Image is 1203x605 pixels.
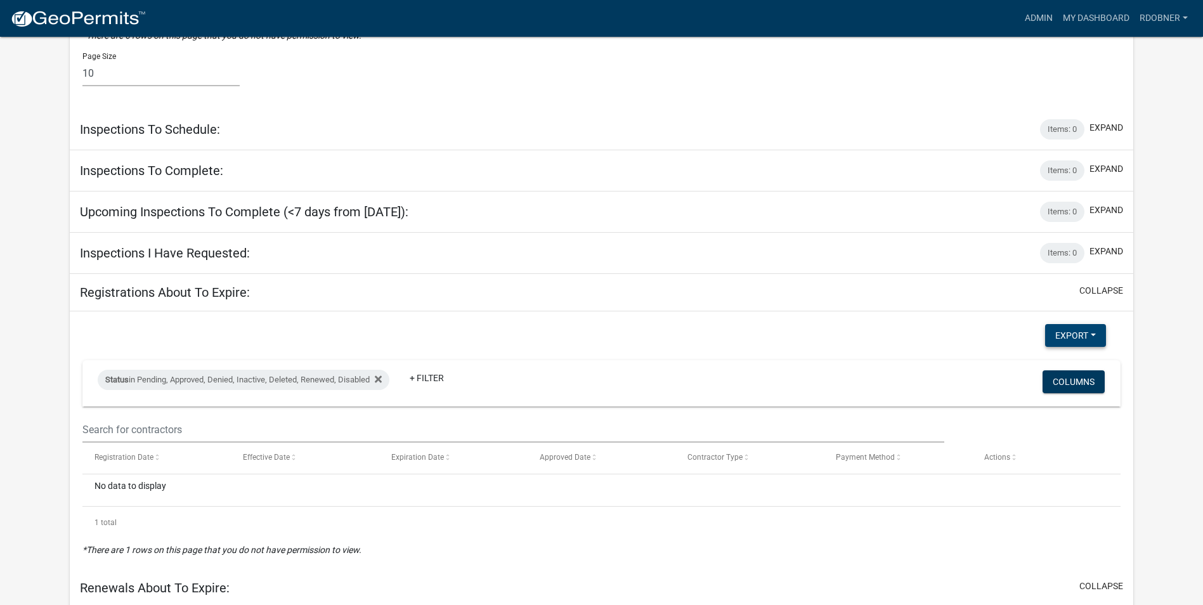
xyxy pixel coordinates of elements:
[687,453,743,462] span: Contractor Type
[80,163,223,178] h5: Inspections To Complete:
[82,417,944,443] input: Search for contractors
[1040,160,1084,181] div: Items: 0
[1135,6,1193,30] a: rdobner
[824,443,972,473] datatable-header-cell: Payment Method
[972,443,1121,473] datatable-header-cell: Actions
[1043,370,1105,393] button: Columns
[82,474,1121,506] div: No data to display
[540,453,590,462] span: Approved Date
[984,453,1010,462] span: Actions
[1040,243,1084,263] div: Items: 0
[82,507,1121,538] div: 1 total
[400,367,454,389] a: + Filter
[1020,6,1058,30] a: Admin
[94,453,153,462] span: Registration Date
[80,122,220,137] h5: Inspections To Schedule:
[1089,162,1123,176] button: expand
[243,453,290,462] span: Effective Date
[98,370,389,390] div: in Pending, Approved, Denied, Inactive, Deleted, Renewed, Disabled
[105,375,129,384] span: Status
[1045,324,1106,347] button: Export
[70,311,1133,569] div: collapse
[231,443,379,473] datatable-header-cell: Effective Date
[391,453,444,462] span: Expiration Date
[1040,119,1084,140] div: Items: 0
[527,443,675,473] datatable-header-cell: Approved Date
[836,453,895,462] span: Payment Method
[1058,6,1135,30] a: My Dashboard
[82,443,231,473] datatable-header-cell: Registration Date
[1079,284,1123,297] button: collapse
[82,545,361,555] i: *There are 1 rows on this page that you do not have permission to view.
[379,443,528,473] datatable-header-cell: Expiration Date
[1089,121,1123,134] button: expand
[1089,204,1123,217] button: expand
[80,285,250,300] h5: Registrations About To Expire:
[1089,245,1123,258] button: expand
[675,443,824,473] datatable-header-cell: Contractor Type
[80,245,250,261] h5: Inspections I Have Requested:
[80,580,230,595] h5: Renewals About To Expire:
[80,204,408,219] h5: Upcoming Inspections To Complete (<7 days from [DATE]):
[1079,580,1123,593] button: collapse
[1040,202,1084,222] div: Items: 0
